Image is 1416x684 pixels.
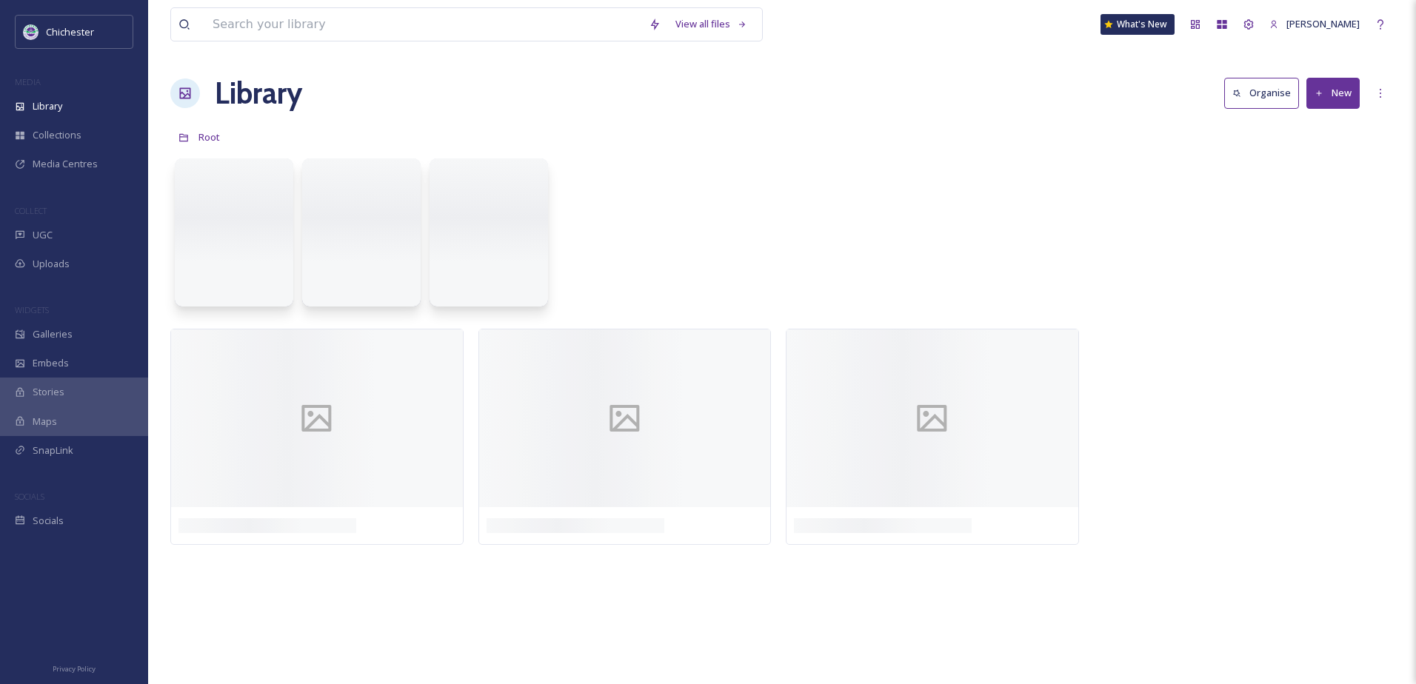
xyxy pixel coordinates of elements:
[15,491,44,502] span: SOCIALS
[1262,10,1367,38] a: [PERSON_NAME]
[33,514,64,528] span: Socials
[24,24,39,39] img: Logo_of_Chichester_District_Council.png
[15,304,49,315] span: WIDGETS
[15,76,41,87] span: MEDIA
[33,228,53,242] span: UGC
[33,257,70,271] span: Uploads
[1101,14,1175,35] a: What's New
[198,128,220,146] a: Root
[53,664,96,674] span: Privacy Policy
[198,130,220,144] span: Root
[33,99,62,113] span: Library
[33,385,64,399] span: Stories
[46,25,94,38] span: Chichester
[33,443,73,457] span: SnapLink
[33,356,69,370] span: Embeds
[205,8,641,41] input: Search your library
[33,327,73,341] span: Galleries
[215,71,302,115] a: Library
[1306,78,1360,108] button: New
[33,157,98,171] span: Media Centres
[15,205,47,216] span: COLLECT
[33,415,57,429] span: Maps
[668,10,755,38] a: View all files
[1286,17,1360,30] span: [PERSON_NAME]
[1224,78,1299,108] button: Organise
[53,659,96,677] a: Privacy Policy
[33,128,81,142] span: Collections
